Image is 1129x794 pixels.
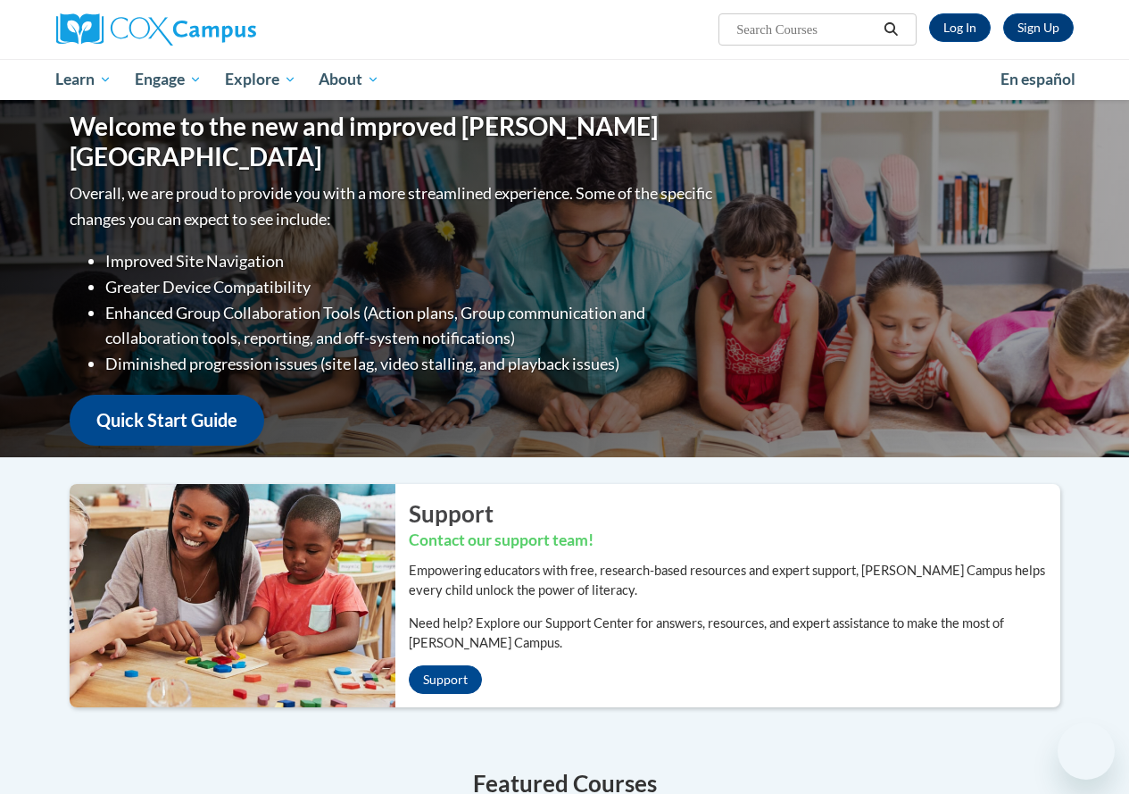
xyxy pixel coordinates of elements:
[1000,70,1075,88] span: En español
[409,497,1060,530] h2: Support
[56,13,256,46] img: Cox Campus
[56,13,378,46] a: Cox Campus
[1003,13,1074,42] a: Register
[105,274,717,300] li: Greater Device Compatibility
[989,61,1087,98] a: En español
[409,665,482,694] a: Support
[735,19,877,40] input: Search Courses
[307,59,391,100] a: About
[43,59,1087,100] div: Main menu
[225,69,296,90] span: Explore
[1058,723,1115,780] iframe: Button to launch messaging window
[123,59,213,100] a: Engage
[56,484,395,707] img: ...
[105,300,717,352] li: Enhanced Group Collaboration Tools (Action plans, Group communication and collaboration tools, re...
[877,19,904,40] button: Search
[70,180,717,232] p: Overall, we are proud to provide you with a more streamlined experience. Some of the specific cha...
[55,69,112,90] span: Learn
[929,13,991,42] a: Log In
[409,561,1060,600] p: Empowering educators with free, research-based resources and expert support, [PERSON_NAME] Campus...
[409,614,1060,653] p: Need help? Explore our Support Center for answers, resources, and expert assistance to make the m...
[319,69,379,90] span: About
[70,112,717,171] h1: Welcome to the new and improved [PERSON_NAME][GEOGRAPHIC_DATA]
[70,395,264,446] a: Quick Start Guide
[105,248,717,274] li: Improved Site Navigation
[45,59,124,100] a: Learn
[105,351,717,377] li: Diminished progression issues (site lag, video stalling, and playback issues)
[409,530,1060,552] h3: Contact our support team!
[135,69,202,90] span: Engage
[213,59,308,100] a: Explore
